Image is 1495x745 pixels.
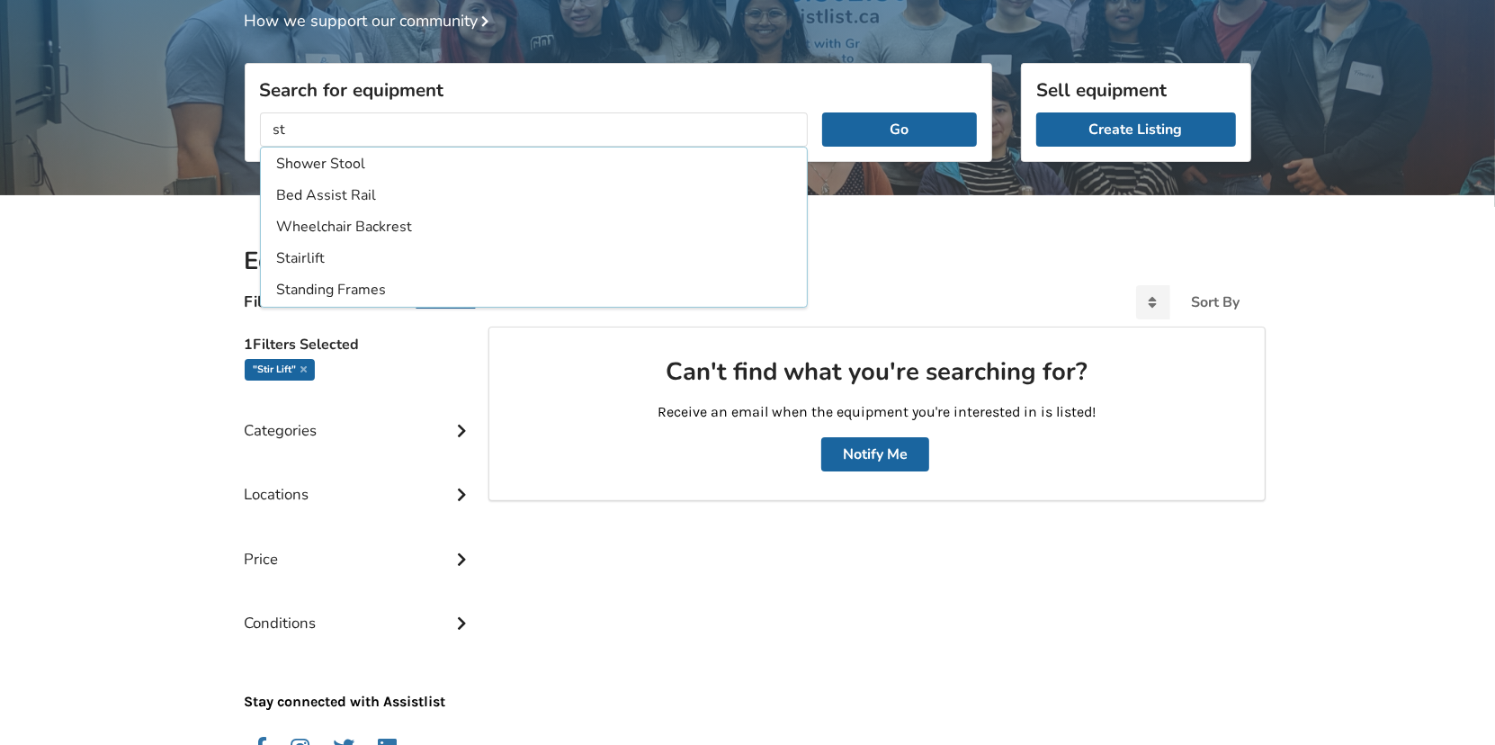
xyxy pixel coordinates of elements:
div: "stir lift" [245,359,315,381]
div: Conditions [245,578,475,642]
div: Price [245,514,475,578]
div: Locations [245,449,475,513]
li: Standing Frames [264,275,804,305]
li: Shower Stool [264,149,804,179]
h2: Can't find what you're searching for? [518,356,1235,388]
p: Stay connected with Assistlist [245,642,475,713]
div: Categories [245,385,475,449]
div: Sort By [1192,295,1240,310]
h5: 1 Filters Selected [245,327,475,359]
input: I am looking for... [260,112,809,147]
li: Bed Assist Rail [264,181,804,211]
h4: Filters [245,292,291,312]
u: Clear All [416,292,476,312]
button: Notify Me [821,437,929,471]
li: Wheelchair Backrest [264,212,804,242]
li: Stairlift [264,244,804,274]
p: Receive an email when the equipment you're interested in is listed! [518,402,1235,423]
h3: Sell equipment [1036,78,1236,102]
h3: Search for equipment [260,78,977,102]
a: How we support our community [245,10,497,31]
h2: Equipment Listings [245,246,1251,277]
a: Create Listing [1036,112,1236,147]
button: Go [822,112,976,147]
